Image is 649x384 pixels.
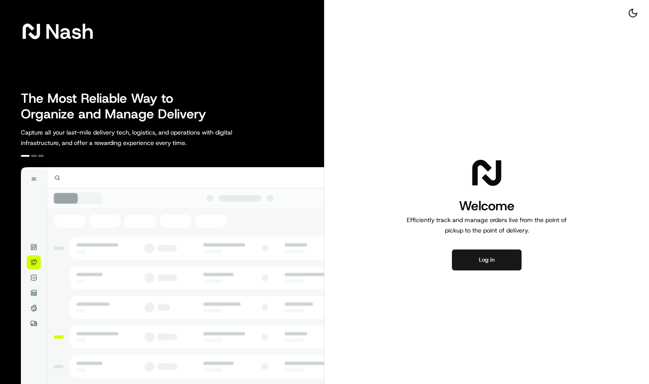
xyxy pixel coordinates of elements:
[403,215,570,236] p: Efficiently track and manage orders live from the point of pickup to the point of delivery.
[21,127,271,148] p: Capture all your last-mile delivery tech, logistics, and operations with digital infrastructure, ...
[45,23,94,40] span: Nash
[21,91,216,122] h2: The Most Reliable Way to Organize and Manage Delivery
[452,249,522,270] button: Log in
[403,197,570,215] h1: Welcome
